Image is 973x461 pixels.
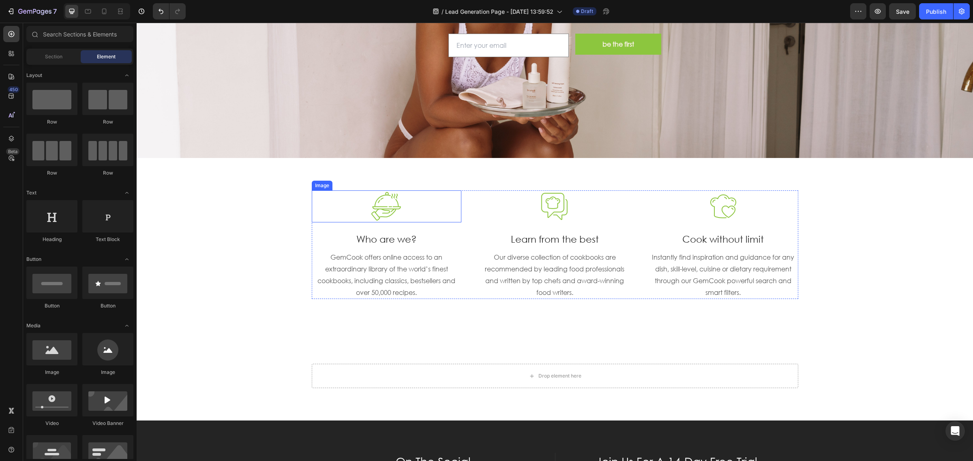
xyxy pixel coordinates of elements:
[570,168,603,200] img: Alt Image
[889,3,916,19] button: Save
[82,302,133,309] div: Button
[6,148,19,155] div: Beta
[82,118,133,126] div: Row
[512,210,660,222] p: Cook without limit
[26,322,41,329] span: Media
[26,72,42,79] span: Layout
[441,7,444,16] span: /
[344,210,492,222] p: Learn from the best
[896,8,909,15] span: Save
[82,369,133,376] div: Image
[8,86,19,93] div: 450
[26,256,41,263] span: Button
[45,53,62,60] span: Section
[82,236,133,243] div: Text Block
[176,210,324,222] p: Who are we?
[945,421,965,441] div: Open Intercom Messenger
[26,118,77,126] div: Row
[420,431,661,446] p: Join Us For A 14-Day Free Trial
[926,7,946,16] div: Publish
[512,229,660,275] p: Instantly find inspiration and guidance for any dish, skill-level, cuisine or dietary requirement...
[445,7,553,16] span: Lead Generation Page - [DATE] 13:59:52
[82,420,133,427] div: Video Banner
[153,3,186,19] div: Undo/Redo
[344,229,492,275] p: Our diverse collection of cookbooks are recommended by leading food professionals and written by ...
[97,53,116,60] span: Element
[26,420,77,427] div: Video
[402,350,445,356] div: Drop element here
[137,23,973,461] iframe: Design area
[120,253,133,266] span: Toggle open
[402,168,434,200] img: Alt Image
[581,8,593,15] span: Draft
[234,168,266,200] img: Alt Image
[26,369,77,376] div: Image
[919,3,953,19] button: Publish
[26,169,77,177] div: Row
[120,69,133,82] span: Toggle open
[26,26,133,42] input: Search Sections & Elements
[26,189,36,196] span: Text
[82,169,133,177] div: Row
[120,186,133,199] span: Toggle open
[26,236,77,243] div: Heading
[3,3,60,19] button: 7
[120,319,133,332] span: Toggle open
[26,302,77,309] div: Button
[176,431,418,446] p: On The Social
[177,159,194,166] div: Image
[176,229,324,275] p: GemCook offers online access to an extraordinary library of the world’s finest cookbooks, includi...
[53,6,57,16] p: 7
